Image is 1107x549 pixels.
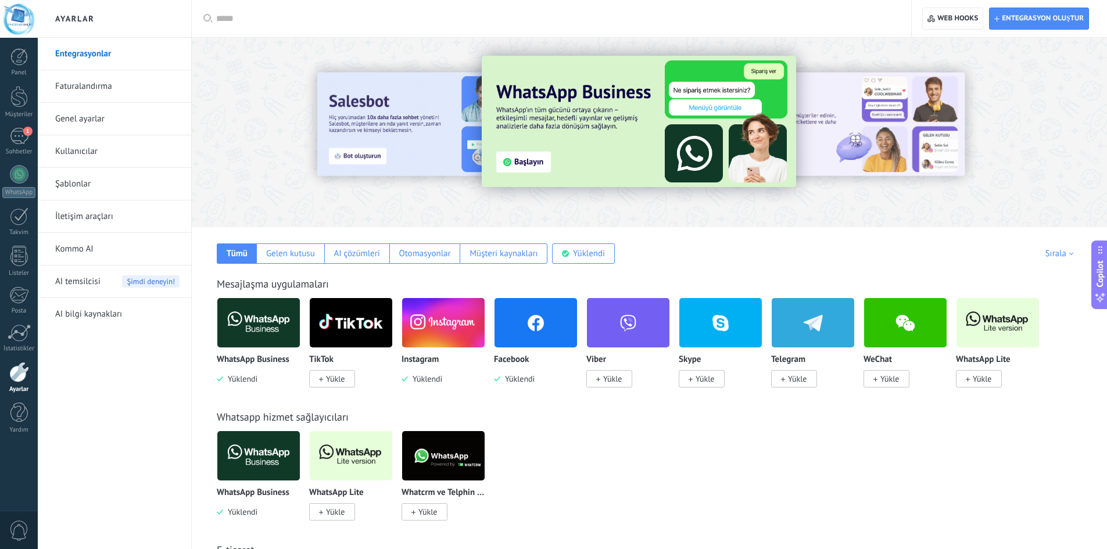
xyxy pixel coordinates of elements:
div: WhatsApp Lite [956,297,1048,401]
li: Faturalandırma [38,70,191,103]
span: Yüklendi [408,374,442,384]
img: telegram.png [772,295,854,351]
div: Müşteriler [2,111,36,119]
div: Whatcrm ve Telphin tarafından Whatsapp [402,430,494,534]
div: Panel [2,69,36,77]
img: logo_main.png [310,295,392,351]
span: Entegrasyon oluştur [1002,14,1084,23]
li: Kommo AI [38,233,191,265]
span: Yükle [880,374,899,384]
div: AI çözümleri [334,248,379,259]
span: AI temsilcisi [55,265,101,298]
img: logo_main.png [402,428,485,484]
p: Telegram [771,355,805,365]
img: skype.png [679,295,762,351]
div: Instagram [402,297,494,401]
div: Gelen kutusu [266,248,315,259]
span: Web hooks [937,14,978,23]
a: Genel ayarlar [55,103,180,135]
li: Entegrasyonlar [38,38,191,70]
li: AI bilgi kaynakları [38,298,191,330]
a: Şablonlar [55,168,180,200]
img: Slide 3 [482,56,796,187]
p: Whatcrm ve Telphin tarafından Whatsapp [402,488,485,498]
span: Yükle [788,374,807,384]
span: Yüklendi [223,374,257,384]
button: Web hooks [922,8,983,30]
div: Yardım [2,426,36,434]
div: WhatsApp Business [217,297,309,401]
div: WhatsApp [2,187,35,198]
span: Yükle [326,507,345,517]
div: TikTok [309,297,402,401]
p: WhatsApp Business [217,355,289,365]
div: Otomasyonlar [399,248,450,259]
p: WhatsApp Lite [309,488,364,498]
p: Viber [586,355,606,365]
div: Sohbetler [2,148,36,156]
img: logo_main.png [956,295,1039,351]
div: Müşteri kaynakları [470,248,538,259]
span: Yükle [326,374,345,384]
li: AI temsilcisi [38,265,191,298]
span: Yükle [696,374,714,384]
li: İletişim araçları [38,200,191,233]
a: Kommo AI [55,233,180,265]
div: Sırala [1045,248,1077,259]
a: Entegrasyonlar [55,38,180,70]
img: logo_main.png [310,428,392,484]
img: Slide 2 [317,73,565,176]
div: Yüklendi [573,248,605,259]
img: Slide 1 [717,73,965,176]
div: WhatsApp Business [217,430,309,534]
li: Genel ayarlar [38,103,191,135]
div: WhatsApp Lite [309,430,402,534]
span: Yükle [603,374,622,384]
div: WeChat [864,297,956,401]
div: Skype [679,297,771,401]
a: Kullanıcılar [55,135,180,168]
p: WhatsApp Business [217,488,289,498]
img: logo_main.png [217,295,300,351]
div: Posta [2,307,36,315]
div: Tümü [227,248,248,259]
p: Skype [679,355,701,365]
p: WeChat [864,355,892,365]
button: Entegrasyon oluştur [989,8,1089,30]
a: AI bilgi kaynakları [55,298,180,331]
p: TikTok [309,355,334,365]
div: İstatistikler [2,345,36,353]
span: 1 [23,127,33,136]
span: Yükle [418,507,437,517]
img: instagram.png [402,295,485,351]
div: Takvim [2,229,36,236]
li: Kullanıcılar [38,135,191,168]
a: Whatsapp hizmet sağlayıcıları [217,410,349,424]
img: wechat.png [864,295,947,351]
a: Mesajlaşma uygulamaları [217,277,329,290]
div: Listeler [2,270,36,277]
a: Faturalandırma [55,70,180,103]
span: Copilot [1094,260,1106,287]
span: Yüklendi [500,374,535,384]
div: Viber [586,297,679,401]
a: AI temsilcisiŞimdi deneyin! [55,265,180,298]
span: Şimdi deneyin! [122,275,180,288]
li: Şablonlar [38,168,191,200]
span: Yüklendi [223,507,257,517]
img: facebook.png [495,295,577,351]
p: Instagram [402,355,439,365]
p: Facebook [494,355,529,365]
div: Telegram [771,297,864,401]
img: viber.png [587,295,669,351]
a: İletişim araçları [55,200,180,233]
span: Yükle [973,374,991,384]
p: WhatsApp Lite [956,355,1011,365]
img: logo_main.png [217,428,300,484]
div: Facebook [494,297,586,401]
div: Ayarlar [2,386,36,393]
